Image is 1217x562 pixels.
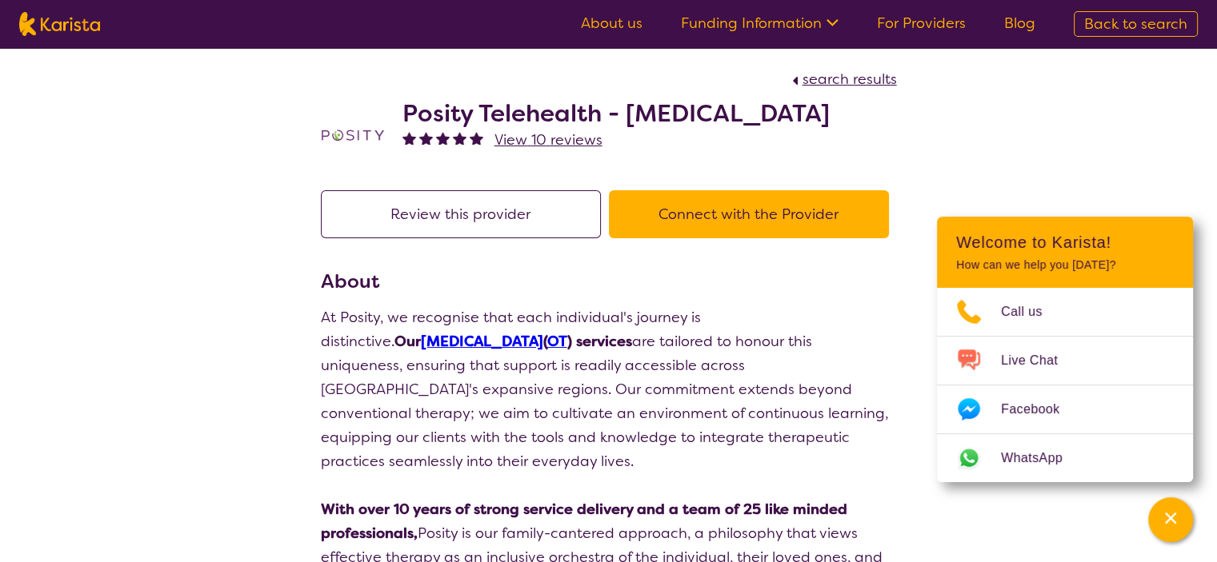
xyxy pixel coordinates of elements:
a: Review this provider [321,205,609,224]
h2: Posity Telehealth - [MEDICAL_DATA] [402,99,830,128]
a: Funding Information [681,14,839,33]
span: Facebook [1001,397,1079,421]
a: [MEDICAL_DATA] [421,332,543,351]
h2: Welcome to Karista! [956,233,1174,252]
a: Connect with the Provider [609,205,897,224]
img: t1bslo80pcylnzwjhndq.png [321,103,385,167]
p: At Posity, we recognise that each individual's journey is distinctive. are tailored to honour thi... [321,305,897,473]
span: Live Chat [1001,349,1077,373]
a: For Providers [877,14,966,33]
a: About us [581,14,643,33]
button: Connect with the Provider [609,190,889,238]
img: fullstar [419,131,433,145]
span: WhatsApp [1001,446,1082,470]
a: search results [788,70,897,89]
img: fullstar [453,131,466,145]
button: Review this provider [321,190,601,238]
strong: With over 10 years of strong service delivery and a team of 25 like minded professionals, [321,500,847,543]
ul: Choose channel [937,288,1193,482]
span: Call us [1001,300,1062,324]
a: OT [547,332,567,351]
span: search results [803,70,897,89]
p: How can we help you [DATE]? [956,258,1174,272]
span: Back to search [1084,14,1187,34]
img: Karista logo [19,12,100,36]
div: Channel Menu [937,217,1193,482]
h3: About [321,267,897,296]
a: Blog [1004,14,1035,33]
button: Channel Menu [1148,497,1193,542]
a: Back to search [1074,11,1198,37]
strong: Our ( ) services [394,332,632,351]
img: fullstar [436,131,450,145]
a: View 10 reviews [494,128,602,152]
a: Web link opens in a new tab. [937,434,1193,482]
span: View 10 reviews [494,130,602,149]
img: fullstar [470,131,483,145]
img: fullstar [402,131,416,145]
